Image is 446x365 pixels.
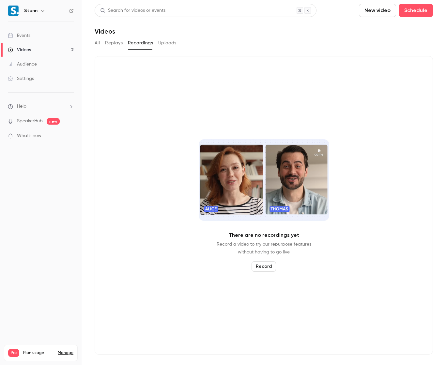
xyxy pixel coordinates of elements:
[24,8,38,14] h6: Stann
[95,27,115,35] h1: Videos
[128,38,153,48] button: Recordings
[100,7,165,14] div: Search for videos or events
[399,4,433,17] button: Schedule
[8,61,37,68] div: Audience
[229,231,299,239] p: There are no recordings yet
[8,75,34,82] div: Settings
[252,261,276,272] button: Record
[8,103,74,110] li: help-dropdown-opener
[8,47,31,53] div: Videos
[17,118,43,125] a: SpeakerHub
[23,350,54,356] span: Plan usage
[359,4,396,17] button: New video
[95,4,433,361] section: Videos
[8,349,19,357] span: Pro
[47,118,60,125] span: new
[8,32,30,39] div: Events
[17,132,41,139] span: What's new
[105,38,123,48] button: Replays
[158,38,177,48] button: Uploads
[17,103,26,110] span: Help
[58,350,73,356] a: Manage
[95,38,100,48] button: All
[66,133,74,139] iframe: Noticeable Trigger
[8,6,19,16] img: Stann
[217,240,311,256] p: Record a video to try our repurpose features without having to go live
